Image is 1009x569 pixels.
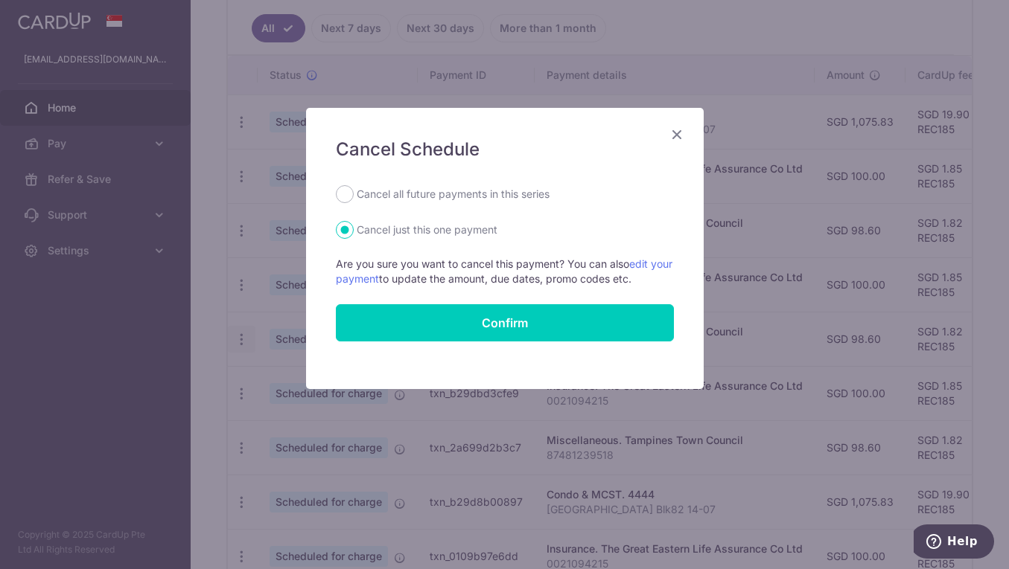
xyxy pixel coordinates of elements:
[336,138,674,161] h5: Cancel Schedule
[336,304,674,341] button: Confirm
[336,257,674,286] p: Are you sure you want to cancel this payment? You can also to update the amount, due dates, promo...
[357,221,497,239] label: Cancel just this one payment
[357,185,550,203] label: Cancel all future payments in this series
[668,126,686,144] button: Close
[914,524,994,562] iframe: Opens a widget where you can find more information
